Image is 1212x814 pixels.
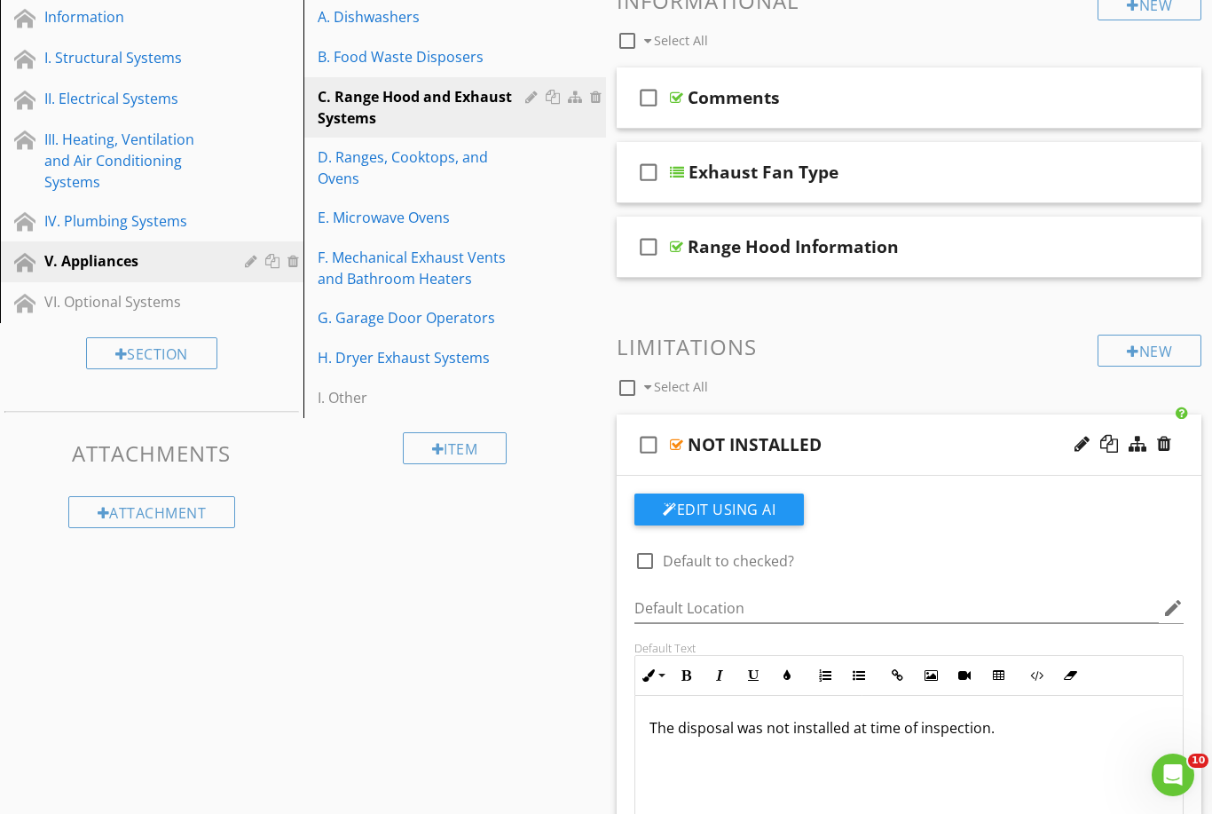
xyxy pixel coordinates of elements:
button: Ordered List [808,659,842,692]
div: H. Dryer Exhaust Systems [318,347,531,368]
button: Edit Using AI [634,494,804,526]
button: Underline (⌘U) [736,659,770,692]
div: A. Dishwashers [318,6,531,28]
div: VI. Optional Systems [44,291,219,312]
div: I. Other [318,387,531,408]
div: C. Range Hood and Exhaust Systems [318,86,531,129]
i: check_box_outline_blank [634,225,663,268]
div: Exhaust Fan Type [689,162,838,183]
div: Item [403,432,508,464]
p: The disposal was not installed at time of inspection. [649,717,1169,739]
span: Select All [654,32,708,49]
i: check_box_outline_blank [634,423,663,466]
button: Clear Formatting [1053,659,1087,692]
span: Select All [654,378,708,395]
button: Unordered List [842,659,876,692]
div: Attachment [68,496,236,528]
button: Colors [770,659,804,692]
div: III. Heating, Ventilation and Air Conditioning Systems [44,129,219,193]
iframe: Intercom live chat [1152,754,1194,796]
span: 10 [1188,754,1208,768]
button: Insert Table [981,659,1015,692]
div: Default Text [634,641,1184,655]
div: D. Ranges, Cooktops, and Ovens [318,146,531,189]
i: check_box_outline_blank [634,151,663,194]
div: Information [44,6,219,28]
div: F. Mechanical Exhaust Vents and Bathroom Heaters [318,247,531,289]
div: I. Structural Systems [44,47,219,68]
button: Insert Image (⌘P) [914,659,948,692]
div: Comments [688,87,780,108]
button: Insert Video [948,659,981,692]
button: Italic (⌘I) [703,659,736,692]
div: Section [86,337,217,369]
div: IV. Plumbing Systems [44,210,219,232]
button: Inline Style [635,659,669,692]
div: New [1098,335,1201,367]
button: Code View [1019,659,1053,692]
div: E. Microwave Ovens [318,207,531,228]
h3: Limitations [617,335,1201,359]
div: NOT INSTALLED [688,434,822,455]
div: Range Hood Information [688,236,899,257]
div: G. Garage Door Operators [318,307,531,328]
button: Bold (⌘B) [669,659,703,692]
div: B. Food Waste Disposers [318,46,531,67]
div: V. Appliances [44,250,219,272]
i: check_box_outline_blank [634,76,663,119]
div: II. Electrical Systems [44,88,219,109]
i: edit [1162,597,1184,619]
input: Default Location [634,594,1159,623]
label: Default to checked? [663,552,794,570]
